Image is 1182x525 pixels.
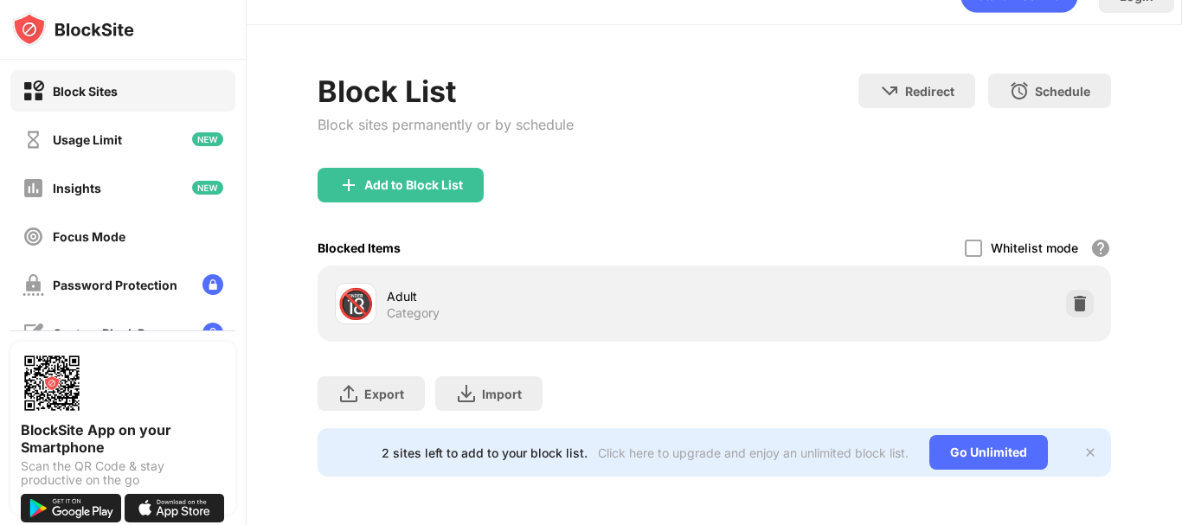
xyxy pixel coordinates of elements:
img: time-usage-off.svg [22,129,44,150]
div: Redirect [905,84,954,99]
div: Export [364,387,404,401]
img: customize-block-page-off.svg [22,323,44,344]
img: lock-menu.svg [202,323,223,343]
div: Blocked Items [318,240,401,255]
div: Scan the QR Code & stay productive on the go [21,459,225,487]
div: Focus Mode [53,229,125,244]
img: focus-off.svg [22,226,44,247]
div: 2 sites left to add to your block list. [382,445,588,460]
img: block-on.svg [22,80,44,102]
img: download-on-the-app-store.svg [125,494,225,522]
div: Import [482,387,522,401]
div: Block Sites [53,84,118,99]
img: insights-off.svg [22,177,44,199]
img: password-protection-off.svg [22,274,44,296]
div: Whitelist mode [991,240,1078,255]
div: Block List [318,74,574,109]
img: new-icon.svg [192,132,223,146]
img: lock-menu.svg [202,274,223,295]
img: get-it-on-google-play.svg [21,494,121,522]
img: new-icon.svg [192,181,223,195]
div: Password Protection [53,278,177,292]
div: 🔞 [337,286,374,322]
div: BlockSite App on your Smartphone [21,421,225,456]
div: Custom Block Page [53,326,167,341]
img: logo-blocksite.svg [12,12,134,47]
img: options-page-qr-code.png [21,352,83,414]
div: Add to Block List [364,178,463,192]
div: Schedule [1035,84,1090,99]
img: x-button.svg [1083,445,1097,459]
div: Block sites permanently or by schedule [318,116,574,133]
div: Usage Limit [53,132,122,147]
div: Go Unlimited [929,435,1048,470]
div: Category [387,305,440,321]
div: Adult [387,287,715,305]
div: Click here to upgrade and enjoy an unlimited block list. [598,445,909,460]
div: Insights [53,181,101,195]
